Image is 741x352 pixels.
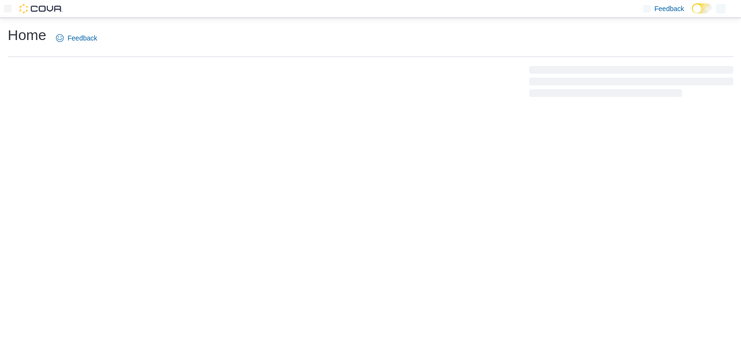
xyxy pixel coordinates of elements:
a: Feedback [52,28,101,48]
img: Cova [19,4,63,14]
span: Feedback [68,33,97,43]
span: Loading [529,68,733,99]
span: Feedback [655,4,684,14]
h1: Home [8,26,46,45]
input: Dark Mode [692,3,712,14]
